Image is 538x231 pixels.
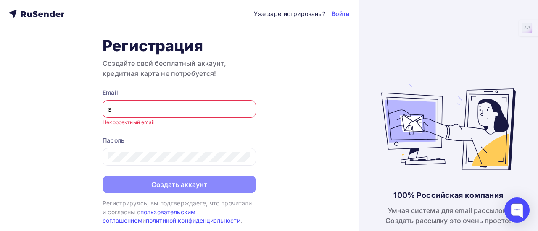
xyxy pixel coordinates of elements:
[103,58,256,78] h3: Создайте свой бесплатный аккаунт, кредитная карта не потребуется!
[393,190,503,200] div: 100% Российская компания
[103,36,256,55] h1: Регистрация
[385,205,511,226] div: Умная система для email рассылок. Создать рассылку это очень просто!
[332,10,350,18] a: Войти
[103,88,256,97] div: Email
[108,104,251,114] input: Укажите свой email
[103,119,155,125] small: Некорректный email
[103,199,256,225] div: Регистрируясь, вы подтверждаете, что прочитали и согласны с и .
[146,217,240,224] a: политикой конфиденциальности
[254,10,326,18] div: Уже зарегистрированы?
[103,176,256,193] button: Создать аккаунт
[103,208,195,224] a: пользовательским соглашением
[103,136,256,145] div: Пароль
